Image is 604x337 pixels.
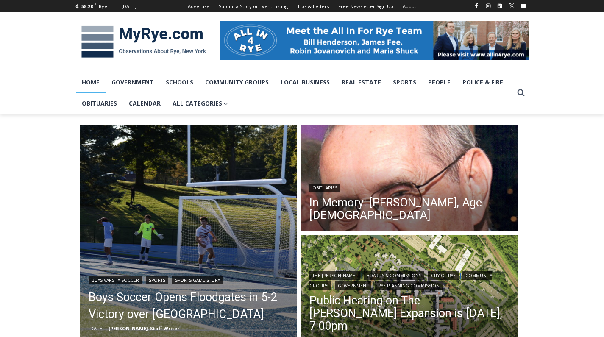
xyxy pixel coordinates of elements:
div: Rye [99,3,107,10]
a: Boards & Commissions [364,271,424,280]
img: Obituary - Donald J. Demas [301,125,518,233]
a: Government [106,72,160,93]
a: Sports [146,276,168,284]
span: All Categories [173,99,228,108]
span: F [94,2,96,6]
a: Home [76,72,106,93]
img: MyRye.com [76,20,212,64]
a: Linkedin [495,1,505,11]
button: View Search Form [513,85,529,100]
span: 58.28 [81,3,93,9]
a: X [507,1,517,11]
a: Local Business [275,72,336,93]
a: Police & Fire [456,72,509,93]
a: People [422,72,456,93]
a: Facebook [471,1,482,11]
img: All in for Rye [220,21,529,59]
a: Calendar [123,93,167,114]
a: Schools [160,72,199,93]
span: – [106,325,109,331]
div: [DATE] [121,3,136,10]
a: In Memory: [PERSON_NAME], Age [DEMOGRAPHIC_DATA] [309,196,509,222]
a: Obituaries [76,93,123,114]
a: All Categories [167,93,234,114]
a: Public Hearing on The [PERSON_NAME] Expansion is [DATE], 7:00pm [309,294,509,332]
a: [PERSON_NAME], Staff Writer [109,325,179,331]
a: Boys Soccer Opens Floodgates in 5-2 Victory over [GEOGRAPHIC_DATA] [89,289,289,323]
a: The [PERSON_NAME] [309,271,360,280]
a: City of Rye [428,271,459,280]
a: Community Groups [199,72,275,93]
a: Instagram [483,1,493,11]
a: Rye Planning Commission [375,281,443,290]
time: [DATE] [89,325,104,331]
a: Read More In Memory: Donald J. Demas, Age 90 [301,125,518,233]
a: Sports [387,72,422,93]
nav: Primary Navigation [76,72,513,114]
div: | | [89,274,289,284]
a: Boys Varsity Soccer [89,276,142,284]
a: YouTube [518,1,529,11]
div: | | | | | [309,270,509,290]
a: Real Estate [336,72,387,93]
a: Obituaries [309,184,340,192]
a: Sports Game Story [172,276,223,284]
a: Government [335,281,371,290]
